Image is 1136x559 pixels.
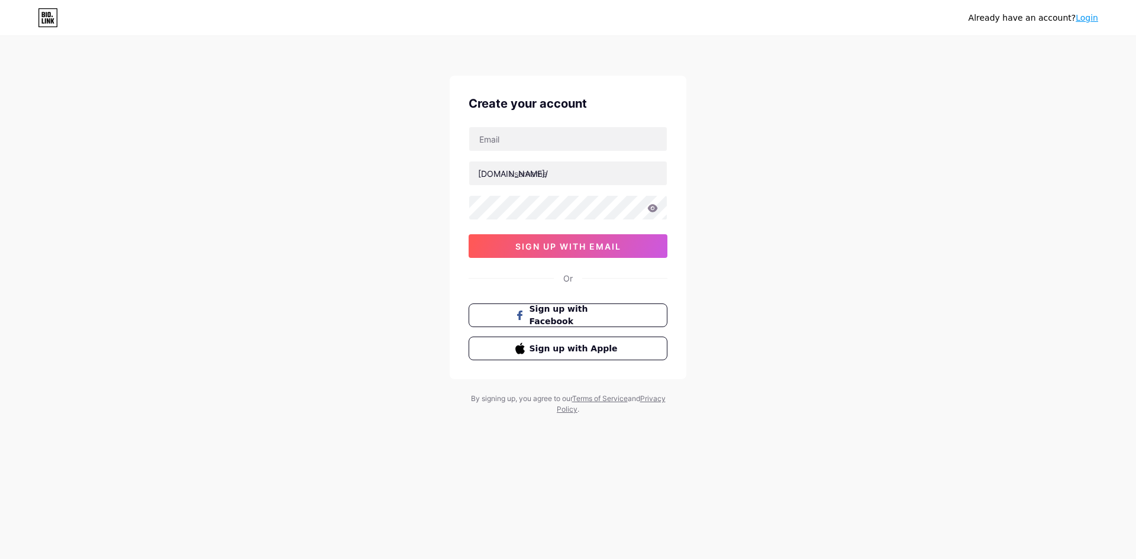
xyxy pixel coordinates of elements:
span: Sign up with Apple [530,342,621,355]
div: Create your account [469,95,667,112]
a: Login [1076,13,1098,22]
a: Terms of Service [572,394,628,403]
button: sign up with email [469,234,667,258]
div: [DOMAIN_NAME]/ [478,167,548,180]
div: By signing up, you agree to our and . [467,393,669,415]
button: Sign up with Facebook [469,303,667,327]
span: Sign up with Facebook [530,303,621,328]
div: Already have an account? [969,12,1098,24]
span: sign up with email [515,241,621,251]
button: Sign up with Apple [469,337,667,360]
input: Email [469,127,667,151]
div: Or [563,272,573,285]
input: username [469,161,667,185]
